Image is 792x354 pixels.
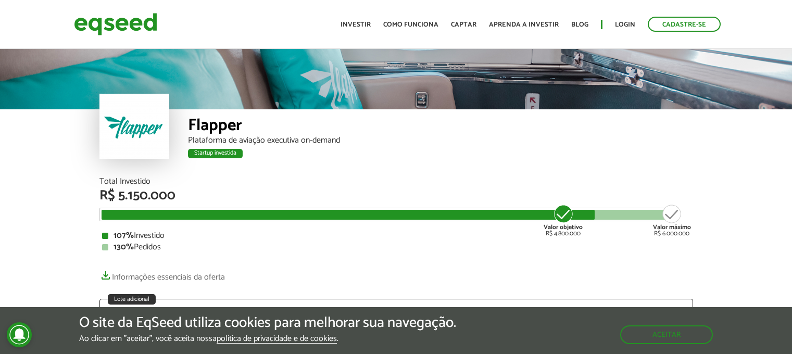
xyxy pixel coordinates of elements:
button: Aceitar [620,325,713,344]
div: Total Investido [99,178,693,186]
a: Cadastre-se [648,17,721,32]
a: Aprenda a investir [489,21,559,28]
img: EqSeed [74,10,157,38]
div: Flapper [188,117,693,136]
strong: 130% [114,240,134,254]
div: Investido [102,232,690,240]
a: Blog [571,21,588,28]
div: R$ 6.000.000 [653,204,691,237]
a: Captar [451,21,476,28]
div: Lote adicional [108,294,156,305]
a: Informações essenciais da oferta [99,267,225,282]
div: Startup investida [188,149,243,158]
div: Plataforma de aviação executiva on-demand [188,136,693,145]
a: política de privacidade e de cookies [217,335,337,344]
div: R$ 4.800.000 [544,204,583,237]
strong: 107% [114,229,134,243]
div: Pedidos [102,243,690,251]
a: Investir [341,21,371,28]
a: Como funciona [383,21,438,28]
a: Login [615,21,635,28]
strong: Valor objetivo [544,222,583,232]
h5: O site da EqSeed utiliza cookies para melhorar sua navegação. [79,315,456,331]
p: Ao clicar em "aceitar", você aceita nossa . [79,334,456,344]
strong: Valor máximo [653,222,691,232]
div: R$ 5.150.000 [99,189,693,203]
